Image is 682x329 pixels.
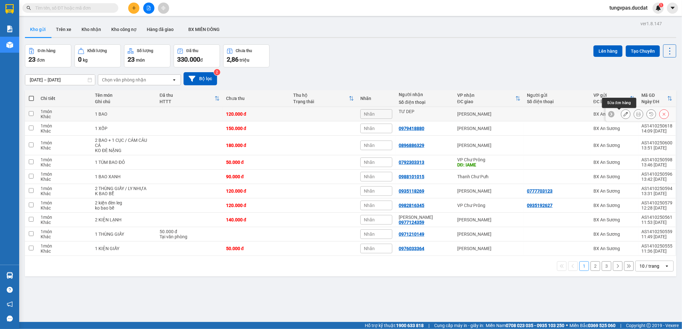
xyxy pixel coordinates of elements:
[95,99,153,104] div: Ghi chú
[95,160,153,165] div: 1 TÚM BAO ĐỎ
[226,143,287,148] div: 180.000 đ
[41,157,89,162] div: 1 món
[41,205,89,210] div: Khác
[226,188,287,194] div: 120.000 đ
[41,249,89,254] div: Khác
[364,174,375,179] span: Nhãn
[177,56,200,63] span: 330.000
[128,56,135,63] span: 23
[41,96,89,101] div: Chi tiết
[35,4,111,11] input: Tìm tên, số ĐT hoặc mã đơn
[41,200,89,205] div: 1 món
[37,57,45,63] span: đơn
[25,75,95,85] input: Select a date range.
[160,229,220,234] div: 50.000 đ
[128,3,139,14] button: plus
[226,217,287,222] div: 140.000 đ
[641,220,672,225] div: 11:53 [DATE]
[457,162,521,167] div: DĐ: IAME
[626,45,660,57] button: Tạo Chuyến
[593,143,635,148] div: BX An Sương
[590,90,638,107] th: Toggle SortBy
[76,22,106,37] button: Kho nhận
[226,111,287,117] div: 120.000 đ
[457,111,521,117] div: [PERSON_NAME]
[399,109,451,114] div: TƯ DEP
[569,322,615,329] span: Miền Bắc
[457,203,521,208] div: VP Chư Prông
[102,77,146,83] div: Chọn văn phòng nhận
[457,99,516,104] div: ĐC giao
[41,128,89,134] div: Khác
[41,172,89,177] div: 1 món
[457,246,521,251] div: [PERSON_NAME]
[454,90,524,107] th: Toggle SortBy
[160,234,220,239] div: Tại văn phòng
[223,44,270,67] button: Chưa thu2,86 triệu
[641,234,672,239] div: 11:49 [DATE]
[399,220,424,225] div: 0977124359
[174,44,220,67] button: Đã thu330.000đ
[641,186,672,191] div: AS1410250594
[95,126,153,131] div: 1 XỐP
[41,215,89,220] div: 1 món
[87,49,107,53] div: Khối lượng
[593,217,635,222] div: BX An Sương
[364,143,375,148] span: Nhãn
[655,5,661,11] img: icon-new-feature
[641,123,672,128] div: AS1410250618
[293,93,349,98] div: Thu hộ
[95,186,153,191] div: 2 THÙNG GIẤY / LY NHỰA
[641,243,672,249] div: AS1410250555
[226,160,287,165] div: 50.000 đ
[602,261,611,271] button: 3
[226,174,287,179] div: 90.000 đ
[641,249,672,254] div: 11:36 [DATE]
[457,174,521,179] div: Thanh Chư Pưh
[399,188,424,194] div: 0935118269
[399,160,424,165] div: 0792303313
[457,143,521,148] div: [PERSON_NAME]
[25,44,71,67] button: Đơn hàng23đơn
[83,57,88,63] span: kg
[41,162,89,167] div: Khác
[640,20,662,27] div: ver 1.8.147
[620,322,621,329] span: |
[27,6,31,10] span: search
[95,174,153,179] div: 1 BAO XANH
[41,123,89,128] div: 1 món
[136,57,145,63] span: món
[41,234,89,239] div: Khác
[172,77,177,82] svg: open
[364,160,375,165] span: Nhãn
[95,200,153,205] div: 2 kiện đèn leg
[28,56,35,63] span: 23
[399,143,424,148] div: 0896886329
[160,99,215,104] div: HTTT
[137,49,153,53] div: Số lượng
[641,200,672,205] div: AS1410250579
[457,93,516,98] div: VP nhận
[95,191,153,196] div: K BAO BỂ
[106,22,142,37] button: Kho công nợ
[38,49,55,53] div: Đơn hàng
[593,126,635,131] div: BX An Sương
[593,93,630,98] div: VP gửi
[593,203,635,208] div: BX An Sương
[226,96,287,101] div: Chưa thu
[638,90,676,107] th: Toggle SortBy
[360,96,392,101] div: Nhãn
[641,177,672,182] div: 13:42 [DATE]
[579,261,589,271] button: 1
[527,203,553,208] div: 0935192627
[641,172,672,177] div: AS1410250596
[364,111,375,117] span: Nhãn
[641,229,672,234] div: AS1410250559
[236,49,252,53] div: Chưa thu
[399,100,451,105] div: Số điện thoại
[364,232,375,237] span: Nhãn
[506,323,564,328] strong: 0708 023 035 - 0935 103 250
[41,177,89,182] div: Khác
[659,3,663,7] sup: 1
[6,42,13,48] img: warehouse-icon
